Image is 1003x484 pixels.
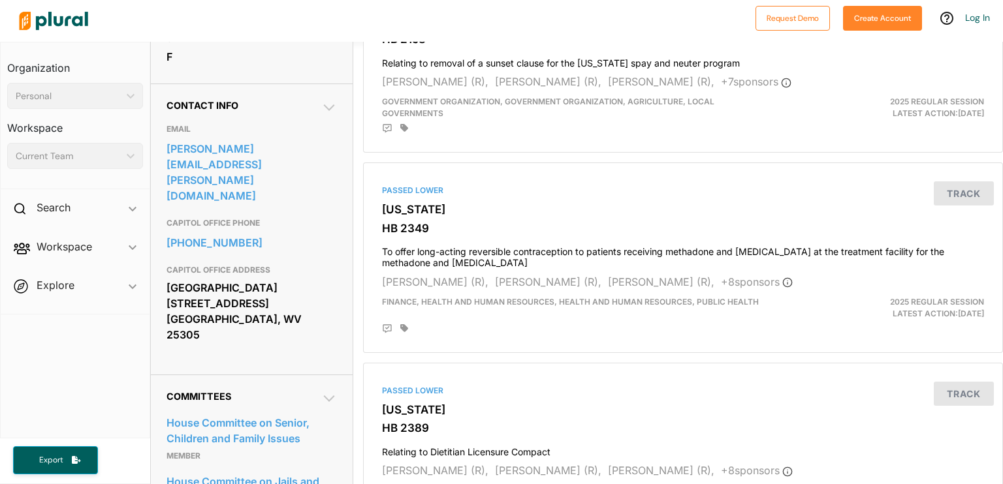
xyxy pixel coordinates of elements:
[495,464,601,477] span: [PERSON_NAME] (R),
[167,233,338,252] a: [PHONE_NUMBER]
[495,275,601,288] span: [PERSON_NAME] (R),
[400,123,408,132] div: Add tags
[843,6,922,31] button: Create Account
[843,10,922,24] a: Create Account
[7,109,143,138] h3: Workspace
[167,448,338,464] p: Member
[608,75,714,88] span: [PERSON_NAME] (R),
[167,413,338,448] a: House Committee on Senior, Children and Family Issues
[30,455,72,466] span: Export
[890,297,984,307] span: 2025 Regular Session
[13,446,98,474] button: Export
[167,391,231,402] span: Committees
[721,275,793,288] span: + 8 sponsor s
[37,200,71,215] h2: Search
[382,324,392,334] div: Add Position Statement
[400,324,408,333] div: Add tags
[756,10,830,24] a: Request Demo
[382,203,984,216] h3: [US_STATE]
[382,385,984,397] div: Passed Lower
[890,97,984,106] span: 2025 Regular Session
[608,464,714,477] span: [PERSON_NAME] (R),
[608,275,714,288] span: [PERSON_NAME] (R),
[167,262,338,278] h3: CAPITOL OFFICE ADDRESS
[7,49,143,78] h3: Organization
[934,181,994,205] button: Track
[721,464,793,477] span: + 8 sponsor s
[167,139,338,205] a: [PERSON_NAME][EMAIL_ADDRESS][PERSON_NAME][DOMAIN_NAME]
[934,382,994,406] button: Track
[787,296,994,320] div: Latest Action: [DATE]
[167,121,338,137] h3: EMAIL
[382,297,759,307] span: Finance, Health and Human Resources, Health and Human Resources, Public Health
[756,6,830,31] button: Request Demo
[382,464,488,477] span: [PERSON_NAME] (R),
[167,47,338,67] div: F
[382,97,714,118] span: Government Organization, Government Organization, Agriculture, Local Governments
[382,222,984,235] h3: HB 2349
[167,100,238,111] span: Contact Info
[495,75,601,88] span: [PERSON_NAME] (R),
[965,12,990,23] a: Log In
[382,75,488,88] span: [PERSON_NAME] (R),
[787,96,994,119] div: Latest Action: [DATE]
[167,278,338,344] div: [GEOGRAPHIC_DATA] [STREET_ADDRESS] [GEOGRAPHIC_DATA], WV 25305
[382,275,488,288] span: [PERSON_NAME] (R),
[16,89,121,103] div: Personal
[382,123,392,134] div: Add Position Statement
[382,403,984,416] h3: [US_STATE]
[382,52,984,69] h4: Relating to removal of a sunset clause for the [US_STATE] spay and neuter program
[382,240,984,269] h4: To offer long-acting reversible contraception to patients receiving methadone and [MEDICAL_DATA] ...
[167,215,338,231] h3: CAPITOL OFFICE PHONE
[16,149,121,163] div: Current Team
[382,440,984,458] h4: Relating to Dietitian Licensure Compact
[721,75,791,88] span: + 7 sponsor s
[382,421,984,434] h3: HB 2389
[382,185,984,196] div: Passed Lower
